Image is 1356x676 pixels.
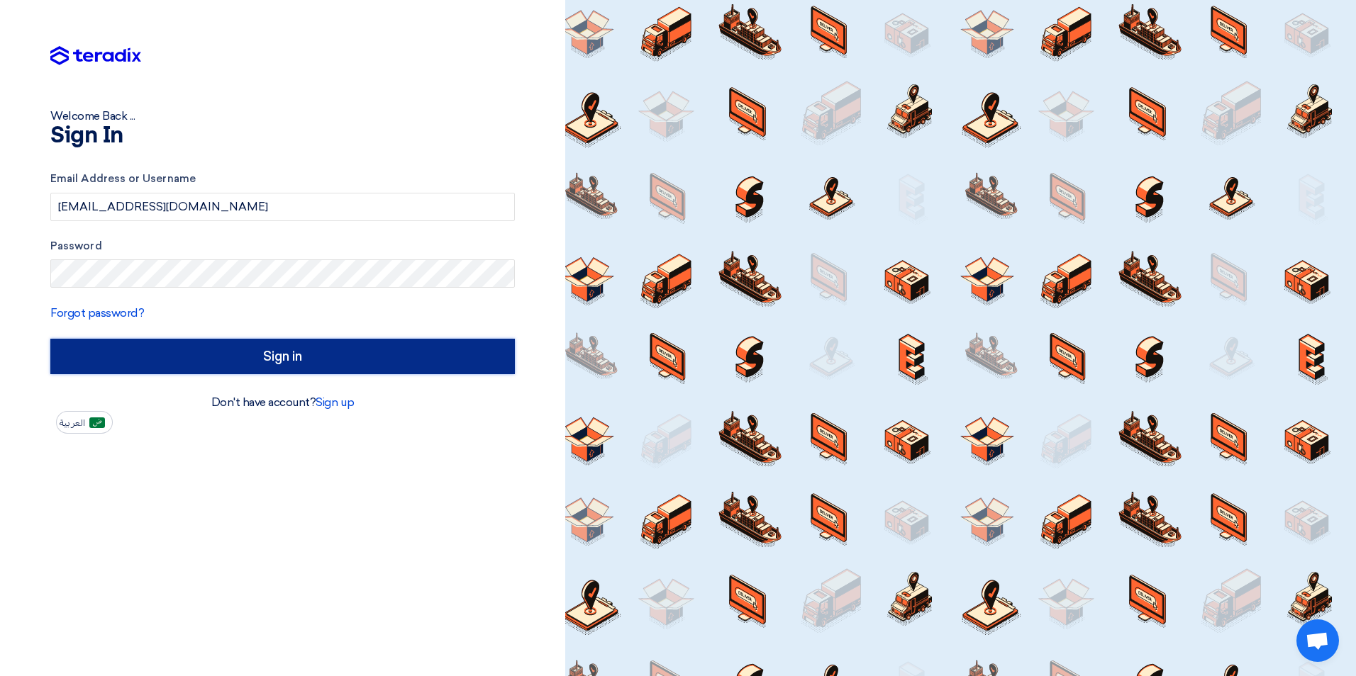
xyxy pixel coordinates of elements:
span: العربية [60,418,85,428]
div: Don't have account? [50,394,515,411]
button: العربية [56,411,113,434]
input: Sign in [50,339,515,374]
img: Teradix logo [50,46,141,66]
a: Forgot password? [50,306,144,320]
label: Email Address or Username [50,171,515,187]
label: Password [50,238,515,254]
div: Open chat [1296,619,1339,662]
a: Sign up [316,395,354,409]
input: Enter your business email or username [50,193,515,221]
img: ar-AR.png [89,417,105,428]
h1: Sign In [50,125,515,147]
div: Welcome Back ... [50,108,515,125]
